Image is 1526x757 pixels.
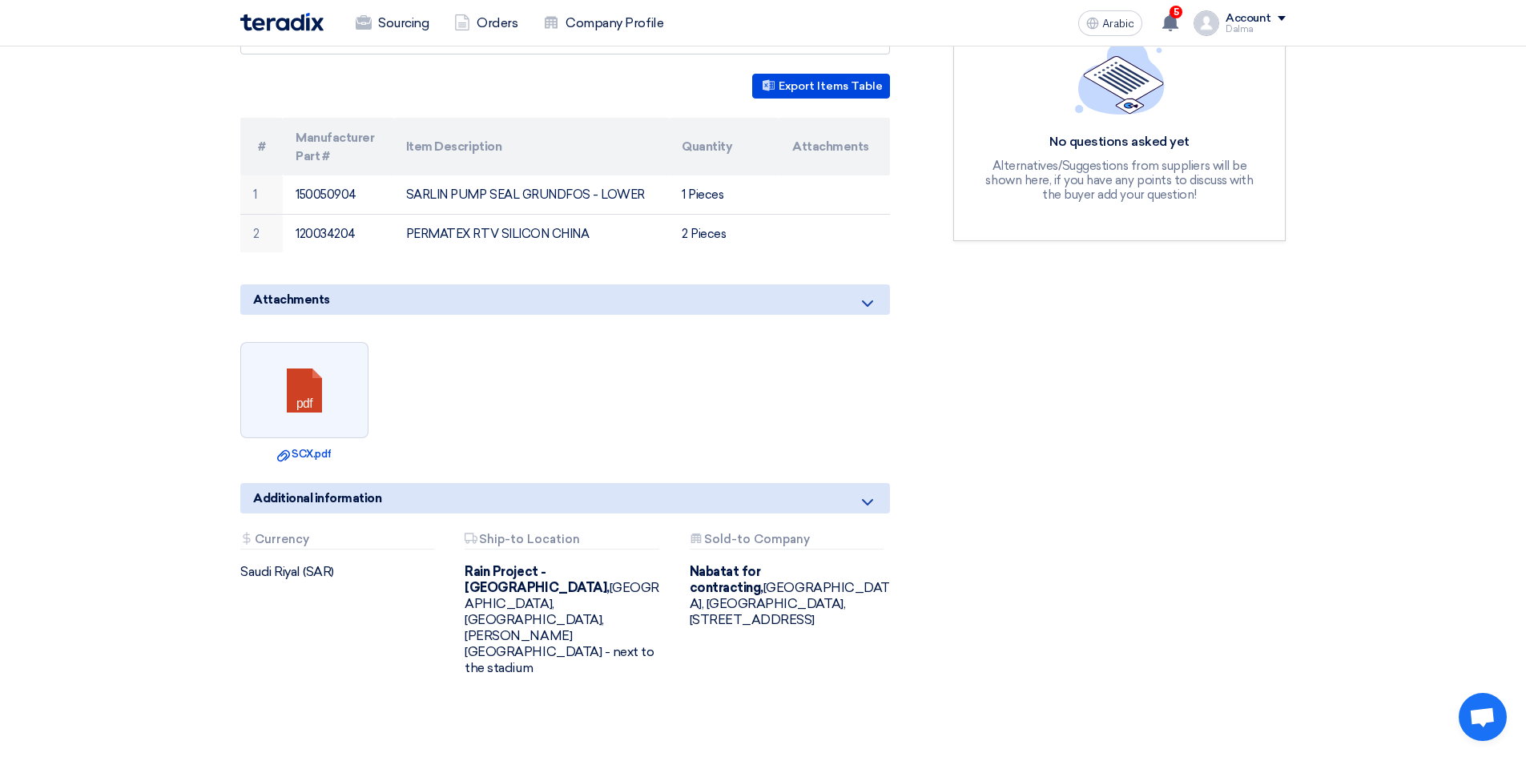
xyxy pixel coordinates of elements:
[253,227,260,241] font: 2
[690,564,763,595] font: Nabatat for contracting,
[406,227,590,241] font: PERMATEX RTV SILICON CHINA
[779,79,883,93] font: Export Items Table
[477,15,517,30] font: Orders
[690,580,890,627] font: [GEOGRAPHIC_DATA], [GEOGRAPHIC_DATA], [STREET_ADDRESS]
[479,532,580,546] font: Ship-to Location
[245,446,364,462] a: SCX.pdf
[682,187,723,202] font: 1 Pieces
[465,564,609,595] font: Rain Project - [GEOGRAPHIC_DATA],
[566,15,663,30] font: Company Profile
[792,139,869,154] font: Attachments
[985,159,1253,202] font: Alternatives/Suggestions from suppliers will be shown here, if you have any points to discuss wit...
[1459,693,1507,741] div: Open chat
[752,74,890,99] button: Export Items Table
[253,292,330,307] font: Attachments
[253,491,381,505] font: Additional information
[1226,24,1254,34] font: Dalma
[465,580,659,675] font: [GEOGRAPHIC_DATA], [GEOGRAPHIC_DATA], [PERSON_NAME][GEOGRAPHIC_DATA] - next to the stadium
[1075,39,1165,115] img: empty_state_list.svg
[343,6,441,41] a: Sourcing
[258,139,266,154] font: #
[378,15,429,30] font: Sourcing
[253,187,257,202] font: 1
[441,6,530,41] a: Orders
[1102,17,1134,30] font: Arabic
[704,532,810,546] font: Sold-to Company
[296,187,356,202] font: 150050904
[682,139,732,154] font: Quantity
[1226,11,1271,25] font: Account
[1194,10,1219,36] img: profile_test.png
[292,448,332,460] font: SCX.pdf
[240,564,334,579] font: Saudi Riyal (SAR)
[406,139,501,154] font: Item Description
[682,227,726,241] font: 2 Pieces
[255,532,309,546] font: Currency
[406,187,645,202] font: SARLIN PUMP SEAL GRUNDFOS - LOWER
[296,130,374,163] font: Manufacturer Part #
[296,227,356,241] font: 120034204
[1078,10,1142,36] button: Arabic
[1174,6,1179,18] font: 5
[1049,134,1189,149] font: No questions asked yet
[240,13,324,31] img: Teradix logo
